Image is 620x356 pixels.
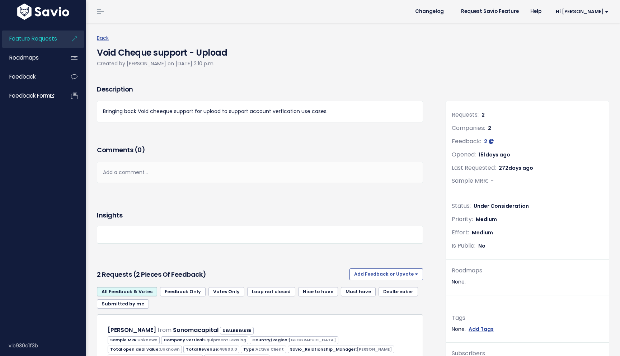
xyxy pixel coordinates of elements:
a: Feature Requests [2,31,60,47]
a: Roadmaps [2,50,60,66]
span: Unknown [137,337,158,343]
h3: Comments ( ) [97,145,423,155]
div: Roadmaps [452,266,603,276]
span: Savio_Relationship_Manager: [288,346,394,353]
div: v.b930c1f3b [9,336,86,355]
div: Tags [452,313,603,323]
a: Request Savio Feature [455,6,525,17]
span: Company vertical: [161,336,248,344]
span: Total Revenue: [183,346,239,353]
a: Must have [341,287,376,296]
a: Votes Only [208,287,244,296]
span: Priority: [452,215,473,223]
span: Feedback: [452,137,481,145]
a: Feedback [2,69,60,85]
span: 151 [479,151,510,158]
a: Sonomacapital [173,326,219,334]
span: Changelog [415,9,444,14]
strong: DEALBREAKER [222,328,252,333]
h4: Void Cheque support - Upload [97,43,227,59]
span: Medium [476,216,497,223]
span: 2 [484,138,487,145]
span: 0 [137,145,142,154]
span: Roadmaps [9,54,39,61]
span: Companies: [452,124,485,132]
a: Loop not closed [247,287,295,296]
img: logo-white.9d6f32f41409.svg [15,4,71,20]
a: 2 [484,138,494,145]
div: Add a comment... [97,162,423,183]
span: Equipment Leasing [204,337,246,343]
a: Back [97,34,109,42]
span: Status: [452,202,471,210]
span: 48600.0 [219,346,237,352]
span: No [478,242,485,249]
span: 272 [499,164,533,172]
span: Created by [PERSON_NAME] on [DATE] 2:10 p.m. [97,60,215,67]
span: Country/Region: [250,336,338,344]
a: Help [525,6,547,17]
span: Unknown [160,346,180,352]
span: 2 [488,125,491,132]
span: Last Requested: [452,164,496,172]
a: Nice to have [298,287,338,296]
a: Dealbreaker [379,287,418,296]
span: Active Client [255,346,284,352]
span: from [158,326,172,334]
h3: 2 Requests (2 pieces of Feedback) [97,270,347,280]
a: Add Tags [469,325,494,334]
a: Hi [PERSON_NAME] [547,6,614,17]
h3: Insights [97,210,122,220]
span: days ago [508,164,533,172]
a: [PERSON_NAME] [108,326,156,334]
span: Feedback form [9,92,54,99]
span: Feedback [9,73,36,80]
span: Opened: [452,150,476,159]
span: Sample MRR: [452,177,488,185]
a: Feedback form [2,88,60,104]
div: None. [452,277,603,286]
span: days ago [485,151,510,158]
span: - [491,177,494,184]
a: All Feedback & Votes [97,287,157,296]
a: Submitted by me [97,299,149,309]
span: Sample MRR: [108,336,160,344]
span: Total open deal value: [108,346,182,353]
div: None. [452,325,603,334]
a: Feedback Only [160,287,206,296]
span: Requests: [452,111,479,119]
span: Feature Requests [9,35,57,42]
span: Type: [241,346,286,353]
span: [PERSON_NAME] [357,346,392,352]
span: Is Public: [452,242,475,250]
p: Bringing back Void cheeque support for upload to support account verfication use cases. [103,107,417,116]
h3: Description [97,84,423,94]
span: Under Consideration [474,202,529,210]
button: Add Feedback or Upvote [349,268,423,280]
span: Effort: [452,228,469,236]
span: Hi [PERSON_NAME] [556,9,609,14]
span: Medium [472,229,493,236]
span: 2 [482,111,485,118]
span: [GEOGRAPHIC_DATA] [288,337,336,343]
